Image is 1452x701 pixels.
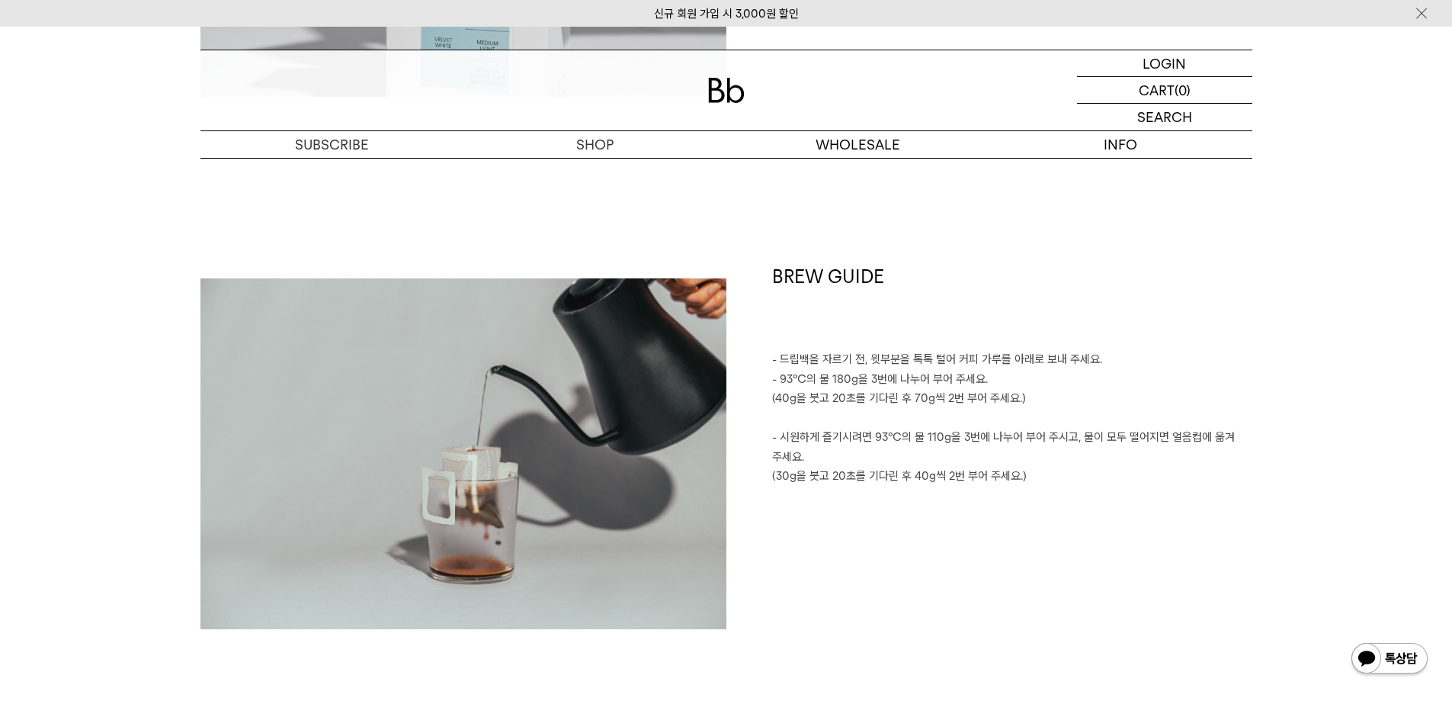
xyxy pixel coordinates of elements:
img: 카카오톡 채널 1:1 채팅 버튼 [1350,642,1429,678]
p: (30g을 붓고 20초를 기다린 후 40g씩 2번 부어 주세요.) [772,467,1252,487]
p: - 드립백을 자르기 전, 윗부분을 톡톡 털어 커피 가루를 아래로 보내 주세요. [772,350,1252,370]
img: 28a0e4682ebdcccc91b8937534f1f3df_183707.jpg [200,278,726,629]
p: - 93℃의 물 180g을 3번에 나누어 부어 주세요. [772,370,1252,390]
p: INFO [989,131,1252,158]
a: CART (0) [1077,77,1252,104]
p: LOGIN [1143,50,1186,76]
p: SEARCH [1137,104,1192,130]
a: SUBSCRIBE [200,131,463,158]
p: WHOLESALE [726,131,989,158]
p: (0) [1175,77,1191,103]
h1: BREW GUIDE [772,264,1252,351]
p: - 시원하게 즐기시려면 93℃의 물 110g을 3번에 나누어 부어 주시고, 물이 모두 떨어지면 얼음컵에 옮겨 주세요. [772,428,1252,467]
p: CART [1139,77,1175,103]
img: 로고 [708,78,745,103]
a: LOGIN [1077,50,1252,77]
a: SHOP [463,131,726,158]
p: (40g을 붓고 20초를 기다린 후 70g씩 2번 부어 주세요.) [772,389,1252,409]
a: 신규 회원 가입 시 3,000원 할인 [654,7,799,21]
